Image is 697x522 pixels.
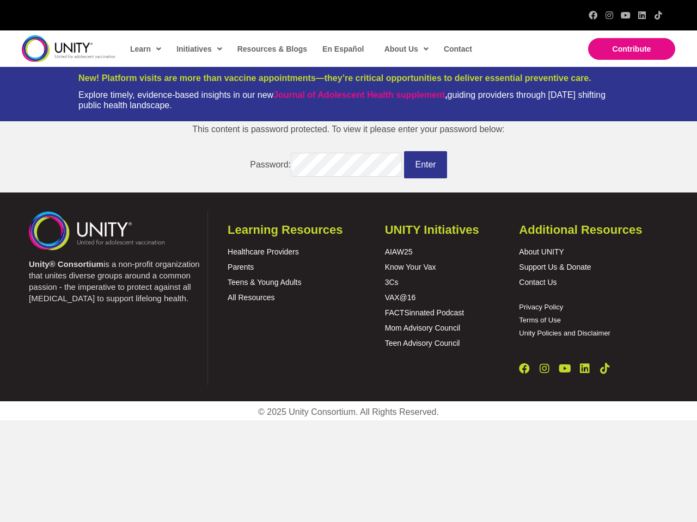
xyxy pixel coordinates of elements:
[228,223,343,237] span: Learning Resources
[384,41,429,57] span: About Us
[78,90,619,110] div: Explore timely, evidence-based insights in our new guiding providers through [DATE] shifting publ...
[404,151,447,178] input: Enter
[605,11,614,20] a: Instagram
[519,363,530,374] a: Facebook
[250,160,402,169] label: Password:
[228,247,299,256] a: Healthcare Providers
[385,223,479,237] span: UNITY Initiatives
[621,11,630,20] a: YouTube
[130,41,161,57] span: Learn
[322,45,364,53] span: En Español
[438,36,476,61] a: Contact
[539,363,550,374] a: Instagram
[519,278,557,287] a: Contact Us
[78,73,591,83] span: New! Platform visits are more than vaccine appointments—they’re critical opportunities to deliver...
[273,90,447,100] strong: ,
[176,41,222,57] span: Initiatives
[519,303,563,311] a: Privacy Policy
[519,223,642,237] span: Additional Resources
[291,153,402,177] input: Password:
[613,45,651,53] span: Contribute
[385,263,436,271] a: Know Your Vax
[579,363,590,374] a: LinkedIn
[385,339,460,347] a: Teen Advisory Council
[228,278,301,287] a: Teens & Young Adults
[600,363,610,374] a: TikTok
[29,259,103,269] strong: Unity® Consortium
[385,324,461,332] a: Mom Advisory Council
[22,35,115,62] img: unity-logo-dark
[385,247,413,256] a: AIAW25
[589,11,597,20] a: Facebook
[519,329,610,337] a: Unity Policies and Disclaimer
[60,404,637,420] p: © 2025 Unity Consortium. All Rights Reserved.
[29,258,202,304] p: is a non-profit organization that unites diverse groups around a common passion - the imperative ...
[228,263,254,271] a: Parents
[29,212,165,250] img: unity-logo
[228,293,274,302] a: All Resources
[385,278,399,287] a: 3Cs
[273,90,445,100] a: Journal of Adolescent Health supplement
[379,36,433,61] a: About Us
[317,36,368,61] a: En Español
[385,308,464,317] a: FACTSinnated Podcast
[237,45,307,53] span: Resources & Blogs
[519,263,591,271] a: Support Us & Donate
[444,45,472,53] span: Contact
[638,11,646,20] a: LinkedIn
[654,11,663,20] a: TikTok
[588,38,675,60] a: Contribute
[232,36,311,61] a: Resources & Blogs
[559,363,570,374] a: YouTube
[385,293,416,302] a: VAX@16
[519,316,561,324] a: Terms of Use
[519,247,564,256] a: About UNITY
